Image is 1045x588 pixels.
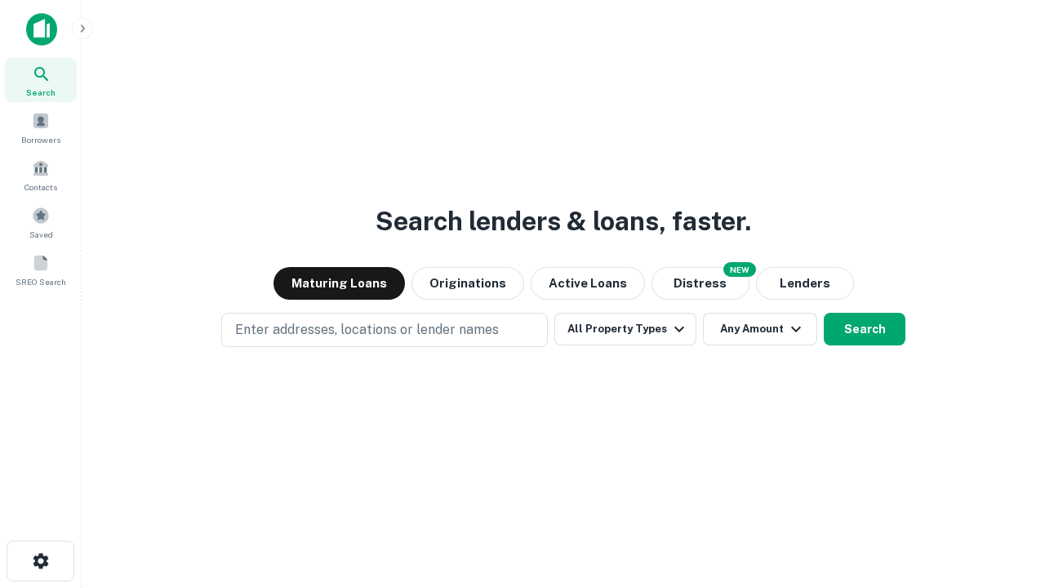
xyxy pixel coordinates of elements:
[723,262,756,277] div: NEW
[21,133,60,146] span: Borrowers
[703,313,817,345] button: Any Amount
[756,267,854,300] button: Lenders
[26,86,56,99] span: Search
[531,267,645,300] button: Active Loans
[376,202,751,241] h3: Search lenders & loans, faster.
[5,105,77,149] a: Borrowers
[554,313,696,345] button: All Property Types
[26,13,57,46] img: capitalize-icon.png
[221,313,548,347] button: Enter addresses, locations or lender names
[651,267,749,300] button: Search distressed loans with lien and other non-mortgage details.
[5,247,77,292] a: SREO Search
[273,267,405,300] button: Maturing Loans
[24,180,57,194] span: Contacts
[5,200,77,244] a: Saved
[411,267,524,300] button: Originations
[16,275,66,288] span: SREO Search
[29,228,53,241] span: Saved
[963,457,1045,536] iframe: Chat Widget
[235,320,499,340] p: Enter addresses, locations or lender names
[5,153,77,197] a: Contacts
[5,58,77,102] a: Search
[824,313,905,345] button: Search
